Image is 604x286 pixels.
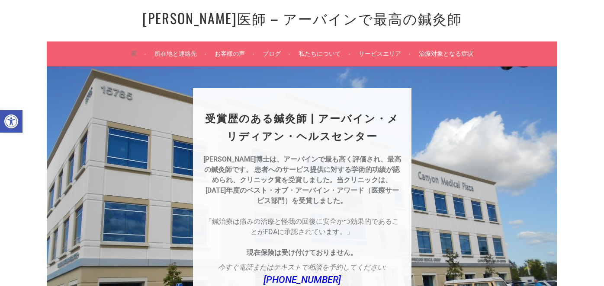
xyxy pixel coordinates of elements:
a: 家 [131,48,146,59]
a: サービスエリア [359,48,411,59]
a: お客様の声 [215,48,254,59]
font: 患者へのサービス提供に対する学術的功績が認められ、クリニック賞を受賞しました。当クリニックは、[DATE]年度のベスト・オブ・アーバイン・アワード（医療サービス部門）を受賞しました。 [206,165,400,205]
font: 今すぐ電話またはテキストで相談を予約してください: [218,263,386,271]
font: 受賞歴のある鍼灸師 | アーバイン・メリディアン・ヘルスセンター [205,110,399,143]
font: ブログ [263,50,281,57]
font: 家 [131,50,137,57]
a: ブログ [263,48,290,59]
a: 所在地と連絡先 [154,48,206,59]
font: [PERSON_NAME]博士は、アーバインで最も高く評価され、最高の鍼灸師です。 [203,155,401,174]
font: 治療対象となる症状 [419,50,473,57]
font: 私たちについて [299,50,341,57]
font: 所在地と連絡先 [154,50,197,57]
font: お客様の声 [215,50,245,57]
a: 治療対象となる症状 [419,48,473,59]
font: サービスエリア [359,50,401,57]
a: [PERSON_NAME]医師 – アーバインで最高の鍼灸師 [142,8,462,28]
font: 現在保険は受け付けておりません。 [247,248,357,257]
font: 「鍼治療は痛みの治療と怪我の回復に安全かつ効果的であることがFDAに承認されています。」 [205,217,399,236]
a: [PHONE_NUMBER] [263,274,341,285]
a: 私たちについて [299,48,350,59]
